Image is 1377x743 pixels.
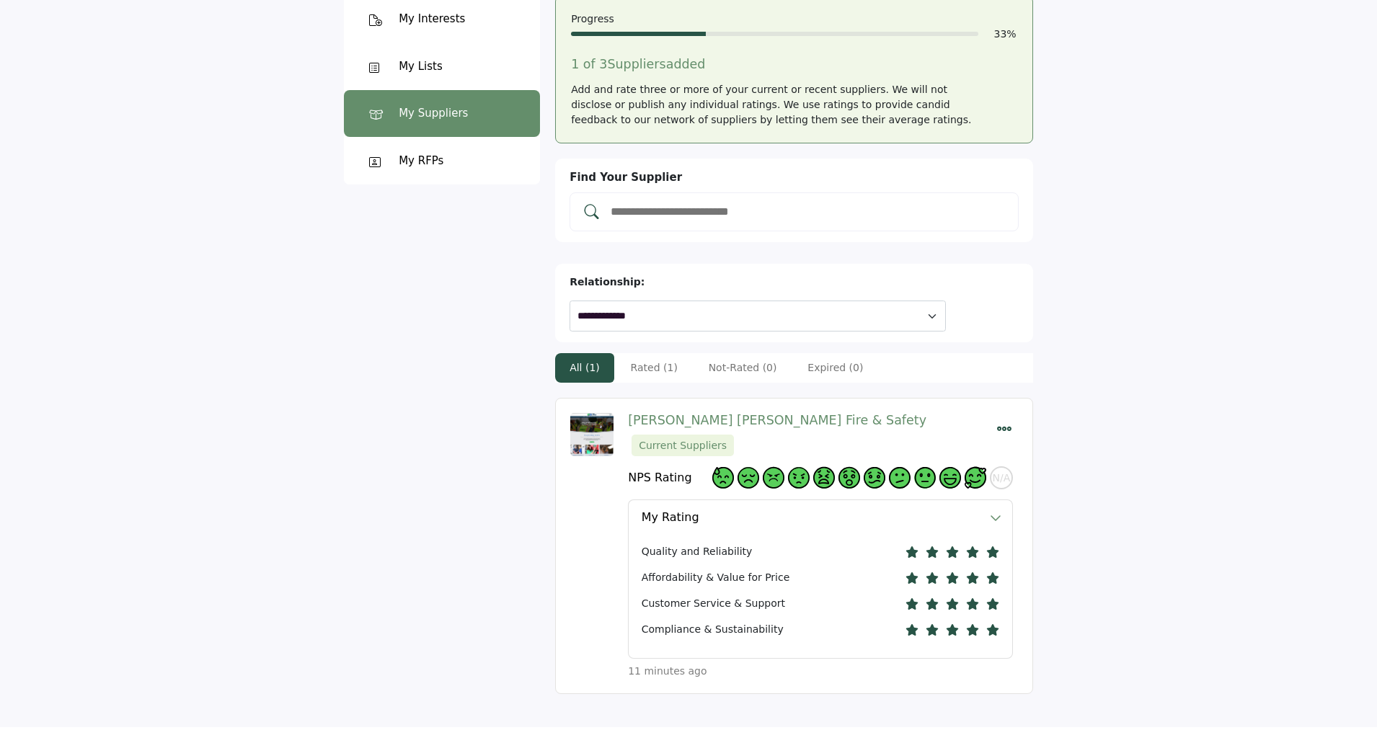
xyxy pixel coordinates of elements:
[788,467,810,489] div: 3
[399,105,468,122] div: My Suppliers
[616,353,692,383] li: Rated (1)
[642,596,785,611] span: Customer Service & Support
[571,12,1017,27] div: Progress
[642,622,784,637] span: Compliance & Sustainability
[914,467,936,489] div: 8
[570,413,614,456] img: pye-barker-fire-safety logo
[838,467,860,489] div: 5
[642,570,790,585] span: Affordability & Value for Price
[629,500,990,534] button: My Rating
[993,472,1011,484] span: N/A
[712,467,734,489] div: 0
[628,471,691,484] h4: NPS Rating
[399,11,465,27] div: My Interests
[990,466,1013,489] div: N/A
[642,544,753,559] span: Quality and Reliability
[399,153,443,169] div: My RFPs
[628,413,926,427] a: [PERSON_NAME] [PERSON_NAME] Fire & Safety
[632,435,734,456] span: Your indicated relationship type: Current Suppliers
[996,413,1013,446] button: Select Dropdown Menu Options
[889,467,911,489] div: 7
[694,353,792,383] li: Not-Rated (0)
[555,353,614,383] li: All (1)
[864,467,885,489] div: 6
[994,28,1007,40] span: 33
[628,664,707,679] span: 11 minutes ago
[939,467,961,489] div: 9
[570,169,682,186] label: Find Your Supplier
[570,276,645,288] b: Relationship:
[571,82,1017,128] div: Add and rate three or more of your current or recent suppliers. We will not disclose or publish a...
[763,467,784,489] div: 2
[571,57,1017,72] h5: 1 of 3 added
[965,467,986,489] div: 10
[607,57,665,71] span: Suppliers
[738,467,759,489] div: 1
[399,58,443,75] div: My Lists
[1006,28,1016,40] span: %
[813,467,835,489] div: 4
[609,203,1009,221] input: Add and rate your suppliers
[793,353,877,383] li: Expired (0)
